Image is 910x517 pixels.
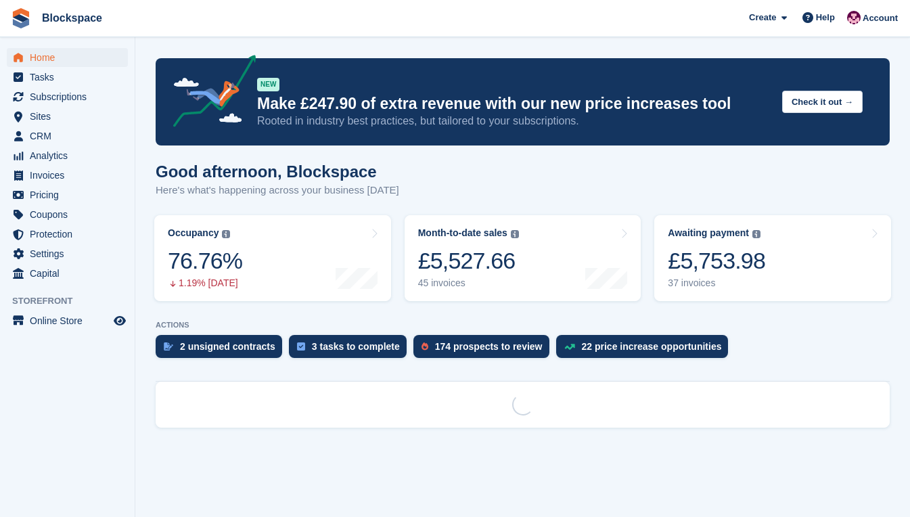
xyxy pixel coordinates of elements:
[435,341,543,352] div: 174 prospects to review
[30,107,111,126] span: Sites
[30,264,111,283] span: Capital
[257,78,279,91] div: NEW
[30,185,111,204] span: Pricing
[749,11,776,24] span: Create
[30,48,111,67] span: Home
[289,335,413,365] a: 3 tasks to complete
[752,230,760,238] img: icon-info-grey-7440780725fd019a000dd9b08b2336e03edf1995a4989e88bcd33f0948082b44.svg
[222,230,230,238] img: icon-info-grey-7440780725fd019a000dd9b08b2336e03edf1995a4989e88bcd33f0948082b44.svg
[156,162,399,181] h1: Good afternoon, Blockspace
[422,342,428,351] img: prospect-51fa495bee0391a8d652442698ab0144808aea92771e9ea1ae160a38d050c398.svg
[30,166,111,185] span: Invoices
[156,335,289,365] a: 2 unsigned contracts
[164,342,173,351] img: contract_signature_icon-13c848040528278c33f63329250d36e43548de30e8caae1d1a13099fd9432cc5.svg
[156,183,399,198] p: Here's what's happening across your business [DATE]
[413,335,556,365] a: 174 prospects to review
[418,227,507,239] div: Month-to-date sales
[7,146,128,165] a: menu
[7,68,128,87] a: menu
[582,341,722,352] div: 22 price increase opportunities
[30,225,111,244] span: Protection
[30,127,111,145] span: CRM
[156,321,890,330] p: ACTIONS
[511,230,519,238] img: icon-info-grey-7440780725fd019a000dd9b08b2336e03edf1995a4989e88bcd33f0948082b44.svg
[37,7,108,29] a: Blockspace
[168,227,219,239] div: Occupancy
[7,127,128,145] a: menu
[168,277,242,289] div: 1.19% [DATE]
[564,344,575,350] img: price_increase_opportunities-93ffe204e8149a01c8c9dc8f82e8f89637d9d84a8eef4429ea346261dce0b2c0.svg
[816,11,835,24] span: Help
[112,313,128,329] a: Preview store
[863,12,898,25] span: Account
[180,341,275,352] div: 2 unsigned contracts
[154,215,391,301] a: Occupancy 76.76% 1.19% [DATE]
[7,264,128,283] a: menu
[162,55,256,132] img: price-adjustments-announcement-icon-8257ccfd72463d97f412b2fc003d46551f7dbcb40ab6d574587a9cd5c0d94...
[11,8,31,28] img: stora-icon-8386f47178a22dfd0bd8f6a31ec36ba5ce8667c1dd55bd0f319d3a0aa187defe.svg
[668,277,765,289] div: 37 invoices
[168,247,242,275] div: 76.76%
[312,341,400,352] div: 3 tasks to complete
[405,215,641,301] a: Month-to-date sales £5,527.66 45 invoices
[668,247,765,275] div: £5,753.98
[7,107,128,126] a: menu
[847,11,861,24] img: Blockspace
[418,277,519,289] div: 45 invoices
[30,244,111,263] span: Settings
[30,146,111,165] span: Analytics
[782,91,863,113] button: Check it out →
[556,335,735,365] a: 22 price increase opportunities
[257,94,771,114] p: Make £247.90 of extra revenue with our new price increases tool
[654,215,891,301] a: Awaiting payment £5,753.98 37 invoices
[7,48,128,67] a: menu
[30,87,111,106] span: Subscriptions
[7,185,128,204] a: menu
[30,311,111,330] span: Online Store
[7,225,128,244] a: menu
[7,244,128,263] a: menu
[7,87,128,106] a: menu
[30,68,111,87] span: Tasks
[7,311,128,330] a: menu
[257,114,771,129] p: Rooted in industry best practices, but tailored to your subscriptions.
[7,205,128,224] a: menu
[30,205,111,224] span: Coupons
[297,342,305,351] img: task-75834270c22a3079a89374b754ae025e5fb1db73e45f91037f5363f120a921f8.svg
[12,294,135,308] span: Storefront
[668,227,749,239] div: Awaiting payment
[418,247,519,275] div: £5,527.66
[7,166,128,185] a: menu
